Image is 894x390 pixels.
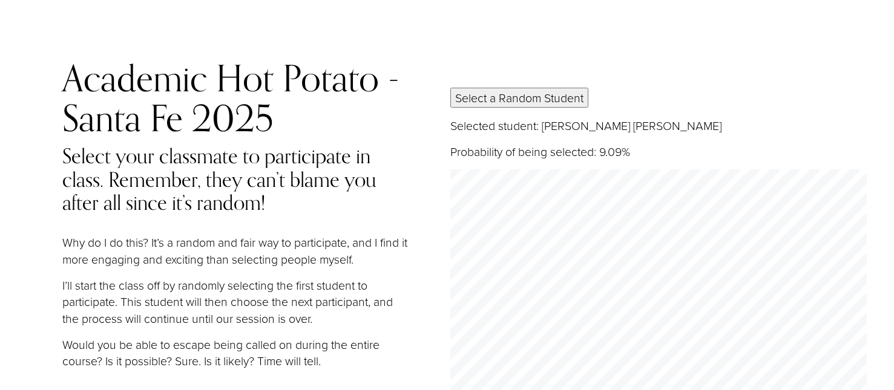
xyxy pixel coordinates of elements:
p: I’ll start the class off by randomly selecting the first student to participate. This student wil... [62,277,409,327]
h4: Select your classmate to participate in class. Remember, they can’t blame you after all since it’... [62,145,409,215]
p: Probability of being selected: 9.09% [450,143,867,160]
p: Selected student: [PERSON_NAME] [PERSON_NAME] [450,117,867,134]
p: Would you be able to escape being called on during the entire course? Is it possible? Sure. Is it... [62,336,409,369]
h2: Academic Hot Potato - Santa Fe 2025 [62,59,409,137]
button: Select a Random Student [450,88,588,108]
p: Why do I do this? It’s a random and fair way to participate, and I find it more engaging and exci... [62,234,409,267]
